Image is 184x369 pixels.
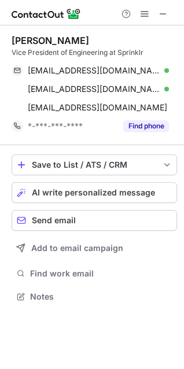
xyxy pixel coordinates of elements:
[12,210,177,231] button: Send email
[123,120,169,132] button: Reveal Button
[12,289,177,305] button: Notes
[28,84,160,94] span: [EMAIL_ADDRESS][DOMAIN_NAME]
[12,47,177,58] div: Vice President of Engineering at Sprinklr
[30,268,172,279] span: Find work email
[12,238,177,259] button: Add to email campaign
[12,7,81,21] img: ContactOut v5.3.10
[32,216,76,225] span: Send email
[12,154,177,175] button: save-profile-one-click
[31,243,123,253] span: Add to email campaign
[32,160,157,169] div: Save to List / ATS / CRM
[32,188,155,197] span: AI write personalized message
[12,35,89,46] div: [PERSON_NAME]
[30,291,172,302] span: Notes
[12,182,177,203] button: AI write personalized message
[28,65,160,76] span: [EMAIL_ADDRESS][DOMAIN_NAME]
[12,265,177,282] button: Find work email
[28,102,167,113] span: [EMAIL_ADDRESS][DOMAIN_NAME]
